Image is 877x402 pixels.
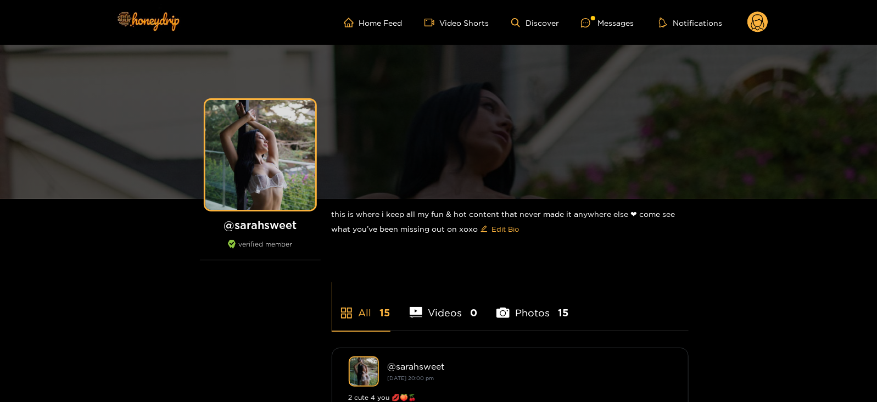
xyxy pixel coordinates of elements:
img: sarahsweet [349,356,379,387]
a: Video Shorts [424,18,489,27]
div: Messages [581,16,634,29]
span: Edit Bio [492,224,520,235]
span: home [344,18,359,27]
h1: @ sarahsweet [200,218,321,232]
div: this is where i keep all my fun & hot content that never made it anywhere else ❤︎︎ come see what ... [332,199,689,247]
small: [DATE] 20:00 pm [388,375,434,381]
li: All [332,281,390,331]
a: Discover [511,18,559,27]
button: editEdit Bio [478,220,522,238]
span: video-camera [424,18,440,27]
li: Photos [496,281,568,331]
div: verified member [200,240,321,260]
span: appstore [340,306,353,320]
div: @ sarahsweet [388,361,672,371]
button: Notifications [656,17,725,28]
li: Videos [410,281,478,331]
a: Home Feed [344,18,403,27]
span: edit [481,225,488,233]
span: 0 [470,306,477,320]
span: 15 [558,306,568,320]
span: 15 [380,306,390,320]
